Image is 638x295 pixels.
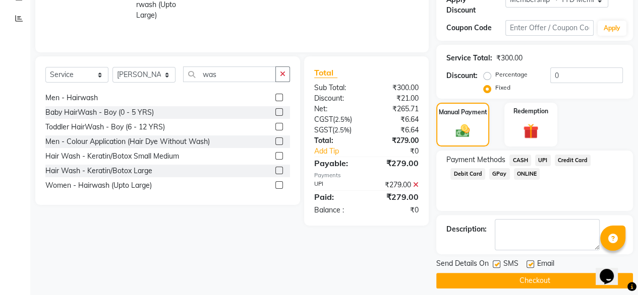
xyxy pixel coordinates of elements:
[183,66,276,82] input: Search or Scan
[366,191,426,203] div: ₹279.00
[307,104,367,114] div: Net:
[307,93,367,104] div: Discount:
[307,205,367,215] div: Balance :
[366,135,426,146] div: ₹279.00
[513,107,548,116] label: Redemption
[436,258,489,271] span: Send Details On
[307,191,367,203] div: Paid:
[366,83,426,93] div: ₹300.00
[45,122,165,132] div: Toddler HairWash - Boy (6 - 12 YRS)
[518,122,543,140] img: _gift.svg
[446,70,478,81] div: Discount:
[366,180,426,190] div: ₹279.00
[335,115,350,123] span: 2.5%
[598,21,626,36] button: Apply
[505,20,594,36] input: Enter Offer / Coupon Code
[307,135,367,146] div: Total:
[314,125,332,134] span: SGST
[366,205,426,215] div: ₹0
[451,123,475,139] img: _cash.svg
[307,157,367,169] div: Payable:
[366,157,426,169] div: ₹279.00
[489,168,510,180] span: GPay
[45,93,98,103] div: Men - Hairwash
[45,136,210,147] div: Men - Colour Application (Hair Dye Without Wash)
[366,114,426,125] div: ₹6.64
[495,70,528,79] label: Percentage
[436,273,633,288] button: Checkout
[366,93,426,104] div: ₹21.00
[45,107,154,118] div: Baby HairWash - Boy (0 - 5 YRS)
[495,83,510,92] label: Fixed
[307,146,376,157] a: Add Tip
[439,108,487,117] label: Manual Payment
[334,126,350,134] span: 2.5%
[503,258,518,271] span: SMS
[366,104,426,114] div: ₹265.71
[314,115,333,124] span: CGST
[307,125,367,135] div: ( )
[446,224,487,235] div: Description:
[450,168,485,180] span: Debit Card
[446,155,505,165] span: Payment Methods
[496,53,523,63] div: ₹300.00
[45,180,152,191] div: Women - Hairwash (Upto Large)
[514,168,540,180] span: ONLINE
[596,255,628,285] iframe: chat widget
[446,53,492,63] div: Service Total:
[555,155,591,166] span: Credit Card
[307,114,367,125] div: ( )
[535,155,551,166] span: UPI
[366,125,426,135] div: ₹6.64
[314,67,337,78] span: Total
[307,180,367,190] div: UPI
[509,155,531,166] span: CASH
[45,166,152,176] div: Hair Wash - Keratin/Botox Large
[446,23,505,33] div: Coupon Code
[376,146,426,157] div: ₹0
[45,151,179,162] div: Hair Wash - Keratin/Botox Small Medium
[537,258,554,271] span: Email
[314,171,419,180] div: Payments
[307,83,367,93] div: Sub Total:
